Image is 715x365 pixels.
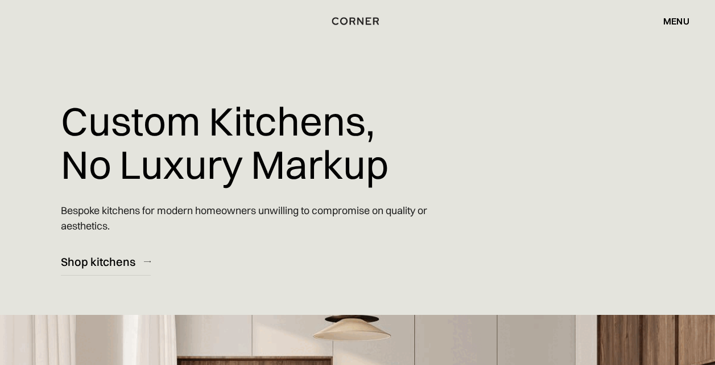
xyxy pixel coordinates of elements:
[61,254,135,269] div: Shop kitchens
[330,14,385,28] a: home
[61,91,389,194] h1: Custom Kitchens, No Luxury Markup
[61,248,151,276] a: Shop kitchens
[61,194,472,242] p: Bespoke kitchens for modern homeowners unwilling to compromise on quality or aesthetics.
[663,17,689,26] div: menu
[652,11,689,31] div: menu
